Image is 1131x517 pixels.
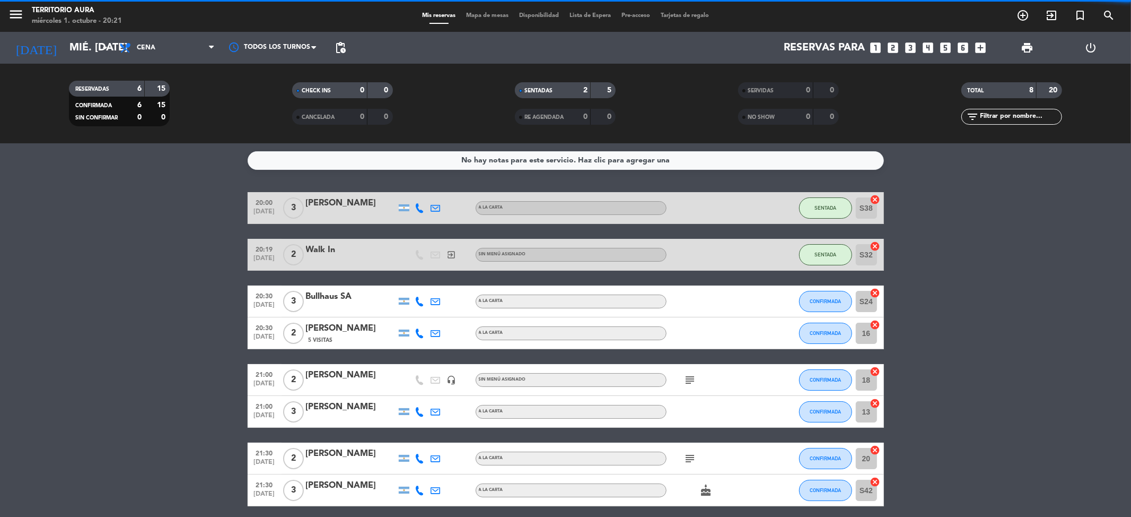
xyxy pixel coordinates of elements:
button: SENTADA [799,197,852,219]
strong: 0 [607,113,613,120]
i: search [1102,9,1115,22]
span: [DATE] [251,333,278,346]
span: [DATE] [251,380,278,392]
div: [PERSON_NAME] [306,479,396,493]
i: headset_mic [447,375,457,385]
i: cancel [870,194,881,205]
span: 2 [283,448,304,469]
span: 3 [283,480,304,501]
span: Mis reservas [417,13,461,19]
span: A LA CARTA [479,331,503,335]
i: cake [700,484,713,497]
strong: 15 [157,85,168,92]
button: CONFIRMADA [799,369,852,391]
i: menu [8,6,24,22]
span: 3 [283,291,304,312]
div: No hay notas para este servicio. Haz clic para agregar una [461,154,670,167]
span: 3 [283,197,304,219]
span: 2 [283,369,304,391]
span: Mapa de mesas [461,13,514,19]
span: SENTADA [814,205,836,211]
span: SERVIDAS [748,88,774,93]
i: cancel [870,477,881,487]
span: Pre-acceso [616,13,655,19]
strong: 0 [161,114,168,121]
i: cancel [870,241,881,252]
strong: 0 [806,113,810,120]
div: [PERSON_NAME] [306,447,396,461]
i: cancel [870,445,881,455]
span: CONFIRMADA [810,330,841,336]
span: Lista de Espera [564,13,616,19]
span: CONFIRMADA [810,455,841,461]
span: CANCELADA [302,115,335,120]
div: TERRITORIO AURA [32,5,122,16]
button: CONFIRMADA [799,401,852,423]
div: [PERSON_NAME] [306,368,396,382]
span: RESERVADAS [75,87,109,92]
span: 21:00 [251,400,278,412]
div: Walk In [306,243,396,257]
div: LOG OUT [1059,32,1123,64]
span: pending_actions [334,41,347,54]
span: CONFIRMADA [810,409,841,415]
span: Disponibilidad [514,13,564,19]
button: menu [8,6,24,26]
strong: 6 [137,85,142,92]
span: [DATE] [251,459,278,471]
span: Sin menú asignado [479,377,526,382]
span: A LA CARTA [479,456,503,460]
strong: 0 [384,113,390,120]
strong: 8 [1029,87,1033,94]
button: CONFIRMADA [799,323,852,344]
span: A LA CARTA [479,409,503,413]
span: 20:19 [251,243,278,255]
span: 20:30 [251,289,278,301]
strong: 0 [137,114,142,121]
span: 5 Visitas [309,336,333,344]
strong: 0 [360,113,364,120]
div: [PERSON_NAME] [306,400,396,414]
strong: 0 [830,113,837,120]
span: CHECK INS [302,88,331,93]
i: looks_6 [957,41,970,55]
i: arrow_drop_down [99,41,111,54]
strong: 5 [607,87,613,94]
i: [DATE] [8,36,64,59]
i: looks_5 [939,41,953,55]
span: SENTADA [814,252,836,257]
span: CONFIRMADA [810,487,841,493]
span: print [1021,41,1033,54]
div: Bullhaus SA [306,290,396,304]
span: SIN CONFIRMAR [75,115,118,120]
i: looks_4 [922,41,935,55]
span: [DATE] [251,208,278,220]
strong: 2 [583,87,588,94]
span: CONFIRMADA [810,298,841,304]
button: CONFIRMADA [799,480,852,501]
span: CONFIRMADA [75,103,112,108]
span: [DATE] [251,490,278,503]
span: 2 [283,323,304,344]
span: 21:30 [251,478,278,490]
span: 21:00 [251,368,278,380]
span: Sin menú asignado [479,252,526,256]
strong: 6 [137,101,142,109]
span: 2 [283,244,304,265]
i: exit_to_app [447,250,457,260]
span: CONFIRMADA [810,377,841,383]
i: exit_to_app [1045,9,1058,22]
i: turned_in_not [1074,9,1086,22]
div: [PERSON_NAME] [306,322,396,335]
button: CONFIRMADA [799,448,852,469]
strong: 20 [1049,87,1059,94]
span: Tarjetas de regalo [655,13,714,19]
span: SENTADAS [524,88,553,93]
input: Filtrar por nombre... [979,111,1062,123]
span: [DATE] [251,412,278,424]
span: Cena [137,44,155,51]
strong: 0 [384,87,390,94]
strong: 0 [583,113,588,120]
span: A LA CARTA [479,299,503,303]
button: CONFIRMADA [799,291,852,312]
